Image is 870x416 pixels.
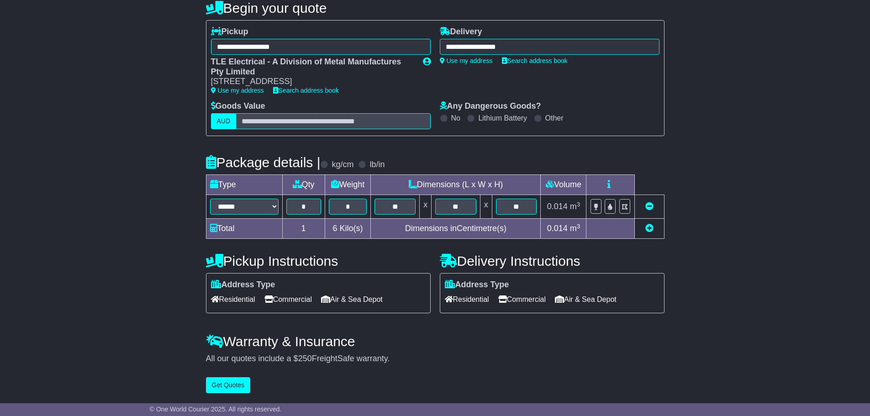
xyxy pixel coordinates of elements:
[206,354,664,364] div: All our quotes include a $ FreightSafe warranty.
[206,253,431,269] h4: Pickup Instructions
[440,57,493,64] a: Use my address
[332,224,337,233] span: 6
[577,201,580,208] sup: 3
[440,27,482,37] label: Delivery
[369,160,385,170] label: lb/in
[282,219,325,239] td: 1
[570,202,580,211] span: m
[206,0,664,16] h4: Begin your quote
[545,114,564,122] label: Other
[273,87,339,94] a: Search address book
[445,292,489,306] span: Residential
[547,202,568,211] span: 0.014
[570,224,580,233] span: m
[211,280,275,290] label: Address Type
[541,175,586,195] td: Volume
[298,354,312,363] span: 250
[498,292,546,306] span: Commercial
[555,292,617,306] span: Air & Sea Depot
[371,219,541,239] td: Dimensions in Centimetre(s)
[206,377,251,393] button: Get Quotes
[645,224,654,233] a: Add new item
[206,334,664,349] h4: Warranty & Insurance
[211,101,265,111] label: Goods Value
[420,195,432,219] td: x
[332,160,353,170] label: kg/cm
[206,155,321,170] h4: Package details |
[211,57,414,77] div: TLE Electrical - A Division of Metal Manufactures Pty Limited
[645,202,654,211] a: Remove this item
[150,405,282,413] span: © One World Courier 2025. All rights reserved.
[206,175,282,195] td: Type
[206,219,282,239] td: Total
[577,223,580,230] sup: 3
[480,195,492,219] td: x
[211,113,237,129] label: AUD
[440,253,664,269] h4: Delivery Instructions
[547,224,568,233] span: 0.014
[211,27,248,37] label: Pickup
[445,280,509,290] label: Address Type
[264,292,312,306] span: Commercial
[440,101,541,111] label: Any Dangerous Goods?
[451,114,460,122] label: No
[282,175,325,195] td: Qty
[211,77,414,87] div: [STREET_ADDRESS]
[211,87,264,94] a: Use my address
[321,292,383,306] span: Air & Sea Depot
[478,114,527,122] label: Lithium Battery
[371,175,541,195] td: Dimensions (L x W x H)
[325,175,371,195] td: Weight
[502,57,568,64] a: Search address book
[325,219,371,239] td: Kilo(s)
[211,292,255,306] span: Residential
